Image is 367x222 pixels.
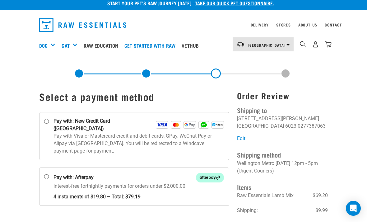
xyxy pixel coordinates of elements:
[298,24,317,26] a: About Us
[62,42,69,49] a: Cat
[325,24,342,26] a: Contact
[237,150,328,159] h4: Shipping method
[39,42,48,49] a: Dog
[315,207,328,214] span: $9.99
[211,121,224,129] img: Alipay
[346,201,361,216] div: Open Intercom Messenger
[237,116,319,121] li: [STREET_ADDRESS][PERSON_NAME]
[198,121,209,129] img: WeChat
[325,41,332,48] img: home-icon@2x.png
[39,18,126,32] img: Raw Essentials Logo
[276,24,291,26] a: Stores
[300,41,306,47] img: home-icon-1@2x.png
[82,33,123,58] a: Raw Education
[237,160,328,175] p: Wellington Metro [DATE] 12pm - 5pm (Urgent Couriers)
[237,91,328,101] h3: Order Review
[195,2,274,4] a: take our quick pet questionnaire.
[156,121,168,129] img: Visa
[312,41,319,48] img: user.png
[237,105,328,115] h4: Shipping to
[53,132,224,155] p: Pay with Visa or Mastercard credit and debit cards, GPay, WeChat Pay or Alipay via [GEOGRAPHIC_DA...
[39,91,229,102] h1: Select a payment method
[34,15,333,35] nav: dropdown navigation
[237,192,294,198] span: Raw Essentials Lamb Mix
[237,182,328,192] h4: Items
[237,135,245,141] a: Edit
[53,117,156,132] strong: Pay with: New Credit Card ([GEOGRAPHIC_DATA])
[298,123,326,129] li: 0277387063
[180,33,203,58] a: Vethub
[313,192,328,199] span: $69.20
[53,182,224,201] p: Interest-free fortnightly payments for orders under $2,000.00
[183,121,196,129] img: GPay
[237,207,258,213] span: Shipping:
[237,123,296,129] li: [GEOGRAPHIC_DATA] 6023
[53,174,94,181] strong: Pay with: Afterpay
[44,174,49,179] input: Pay with: Afterpay Afterpay Interest-free fortnightly payments for orders under $2,000.00 4 insta...
[251,24,269,26] a: Delivery
[171,121,181,129] img: Mastercard
[248,44,286,46] span: [GEOGRAPHIC_DATA]
[236,42,245,47] img: van-moving.png
[196,173,224,182] img: Afterpay
[44,119,49,124] input: Pay with: New Credit Card ([GEOGRAPHIC_DATA]) Visa Mastercard GPay WeChat Alipay Pay with Visa or...
[53,190,224,201] strong: 4 instalments of $19.80 – Total: $79.19
[123,33,180,58] a: Get started with Raw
